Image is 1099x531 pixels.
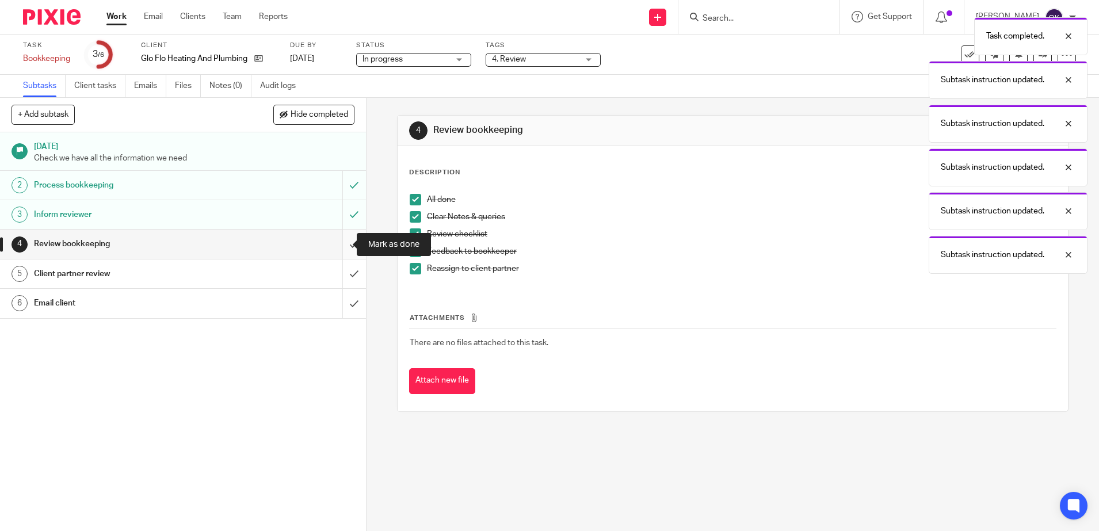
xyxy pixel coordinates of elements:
p: Check we have all the information we need [34,152,354,164]
div: Bookkeeping [23,53,70,64]
label: Tags [486,41,601,50]
h1: Process bookkeeping [34,177,232,194]
h1: Inform reviewer [34,206,232,223]
img: svg%3E [1045,8,1063,26]
span: 4. Review [492,55,526,63]
label: Due by [290,41,342,50]
p: Task completed. [986,30,1044,42]
a: Clients [180,11,205,22]
span: [DATE] [290,55,314,63]
a: Team [223,11,242,22]
h1: Email client [34,295,232,312]
div: 2 [12,177,28,193]
p: Subtask instruction updated. [941,118,1044,129]
img: Pixie [23,9,81,25]
p: Feedback to bookkeeper [427,246,1056,257]
p: Reassign to client partner [427,263,1056,274]
button: + Add subtask [12,105,75,124]
p: Clear Notes & queries [427,211,1056,223]
div: 3 [12,207,28,223]
a: Files [175,75,201,97]
p: Subtask instruction updated. [941,249,1044,261]
button: Attach new file [409,368,475,394]
h1: Review bookkeeping [34,235,232,253]
a: Notes (0) [209,75,251,97]
p: Glo Flo Heating And Plumbing Ltd [141,53,249,64]
div: 5 [12,266,28,282]
span: Hide completed [291,110,348,120]
label: Task [23,41,70,50]
p: Subtask instruction updated. [941,74,1044,86]
div: 4 [409,121,428,140]
a: Email [144,11,163,22]
small: /6 [98,52,104,58]
a: Reports [259,11,288,22]
p: Subtask instruction updated. [941,205,1044,217]
label: Client [141,41,276,50]
h1: Review bookkeeping [433,124,757,136]
a: Client tasks [74,75,125,97]
div: 3 [93,48,104,61]
p: Review checklist [427,228,1056,240]
span: In progress [362,55,403,63]
button: Hide completed [273,105,354,124]
span: There are no files attached to this task. [410,339,548,347]
a: Audit logs [260,75,304,97]
a: Emails [134,75,166,97]
p: Subtask instruction updated. [941,162,1044,173]
h1: [DATE] [34,138,354,152]
div: 6 [12,295,28,311]
div: 4 [12,236,28,253]
a: Subtasks [23,75,66,97]
p: Description [409,168,460,177]
p: All done [427,194,1056,205]
label: Status [356,41,471,50]
a: Work [106,11,127,22]
h1: Client partner review [34,265,232,282]
span: Attachments [410,315,465,321]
